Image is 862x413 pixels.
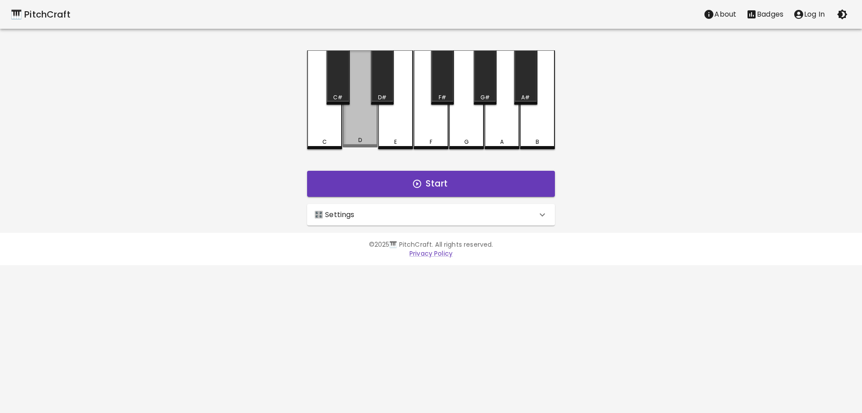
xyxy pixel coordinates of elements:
[536,138,539,146] div: B
[439,93,446,102] div: F#
[430,138,432,146] div: F
[322,138,327,146] div: C
[307,171,555,197] button: Start
[804,9,825,20] p: Log In
[480,93,490,102] div: G#
[409,249,453,258] a: Privacy Policy
[741,5,788,23] button: Stats
[358,136,362,144] div: D
[394,138,397,146] div: E
[788,5,830,23] button: account of current user
[314,209,355,220] p: 🎛️ Settings
[521,93,530,102] div: A#
[11,7,70,22] a: 🎹 PitchCraft
[307,204,555,226] div: 🎛️ Settings
[757,9,783,20] p: Badges
[333,93,343,102] div: C#
[500,138,504,146] div: A
[464,138,469,146] div: G
[699,5,741,23] button: About
[714,9,736,20] p: About
[378,93,387,102] div: D#
[172,240,690,249] p: © 2025 🎹 PitchCraft. All rights reserved.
